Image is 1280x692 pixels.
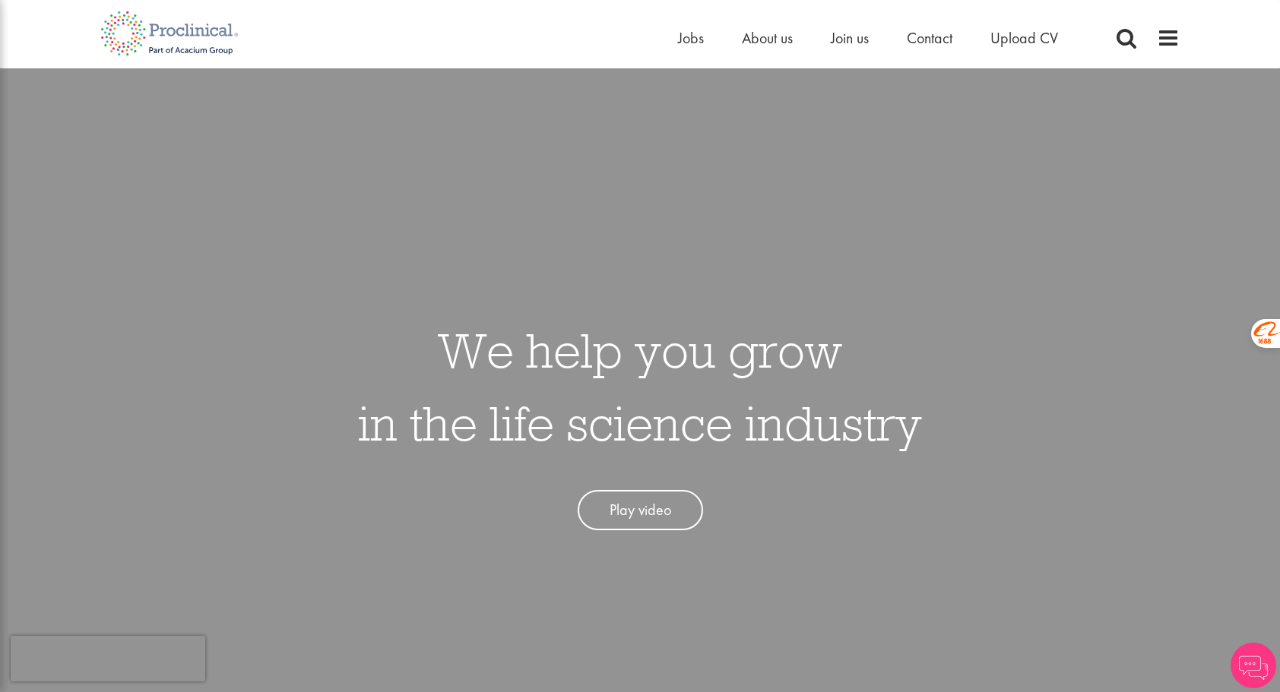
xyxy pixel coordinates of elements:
[358,314,922,460] h1: We help you grow in the life science industry
[742,28,793,48] a: About us
[990,28,1058,48] a: Upload CV
[907,28,952,48] a: Contact
[578,490,703,530] a: Play video
[1231,643,1276,688] img: Chatbot
[831,28,869,48] a: Join us
[678,28,704,48] a: Jobs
